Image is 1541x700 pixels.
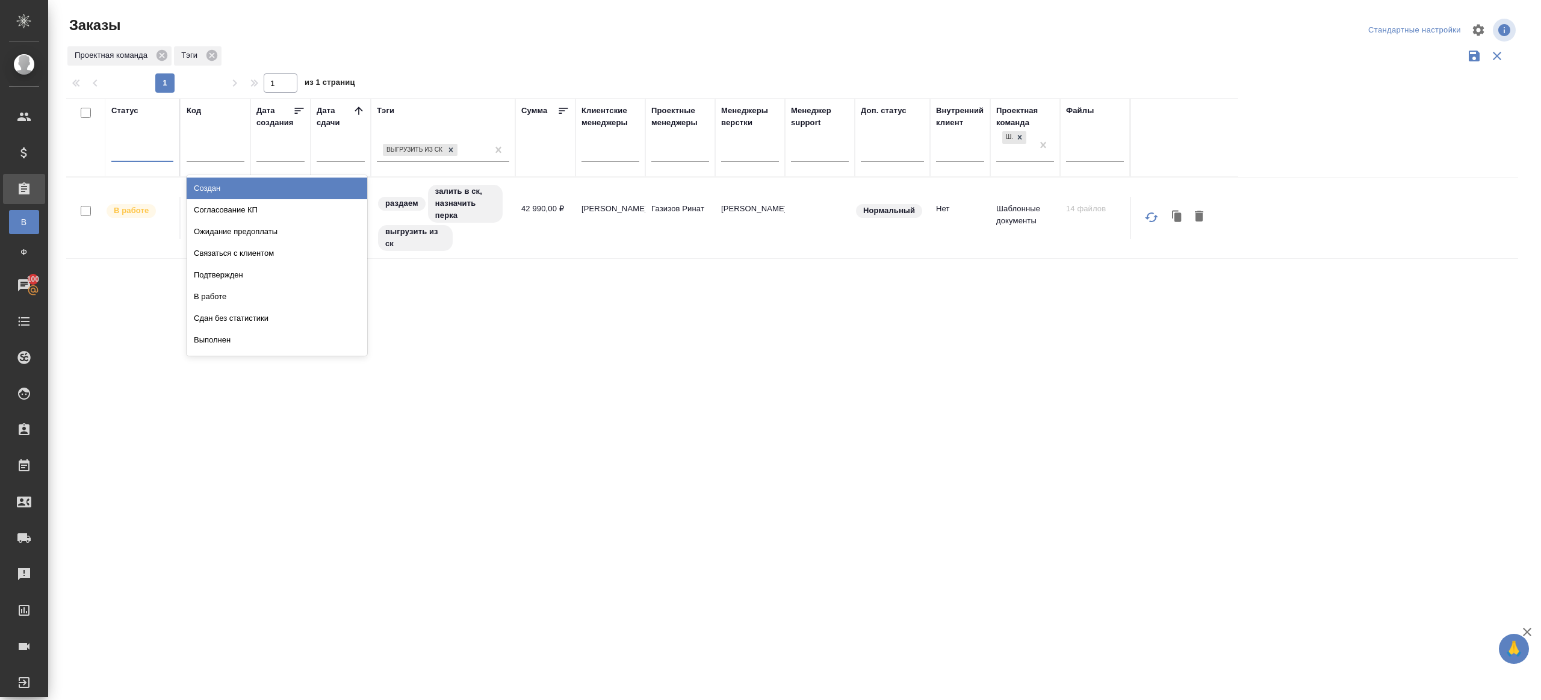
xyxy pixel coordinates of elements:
a: 100 [3,270,45,300]
div: выгрузить из ск [383,144,444,156]
div: Менеджер support [791,105,849,129]
div: Тэги [377,105,394,117]
div: Проектная команда [67,46,172,66]
td: 42 990,00 ₽ [515,197,575,239]
a: Ф [9,240,39,264]
span: из 1 страниц [305,75,355,93]
div: Доп. статус [861,105,907,117]
div: раздаем, залить в ск, назначить перка, выгрузить из ск [377,184,509,252]
div: Подтвержден [187,264,367,286]
button: Удалить [1189,206,1209,229]
span: 🙏 [1504,636,1524,661]
td: [PERSON_NAME] [575,197,645,239]
div: Согласование КП [187,199,367,221]
span: 100 [20,273,47,285]
span: Заказы [66,16,120,35]
span: В [15,216,33,228]
div: Менеджеры верстки [721,105,779,129]
p: 14 файлов [1066,203,1124,215]
p: Нормальный [863,205,915,217]
div: Статус по умолчанию для стандартных заказов [855,203,924,219]
td: Шаблонные документы [990,197,1060,239]
div: Связаться с клиентом [187,243,367,264]
div: Клиентские менеджеры [581,105,639,129]
button: Обновить [1137,203,1166,232]
p: Проектная команда [75,49,152,61]
div: Шаблонные документы [1002,131,1013,144]
p: выгрузить из ск [385,226,445,250]
span: Ф [15,246,33,258]
div: Файлы [1066,105,1094,117]
div: Проектная команда [996,105,1054,129]
div: Дата сдачи [317,105,353,129]
td: Газизов Ринат [645,197,715,239]
span: Настроить таблицу [1464,16,1493,45]
button: Клонировать [1166,206,1189,229]
p: Тэги [181,49,202,61]
button: Сбросить фильтры [1486,45,1508,67]
span: Посмотреть информацию [1493,19,1518,42]
button: Сохранить фильтры [1463,45,1486,67]
p: Нет [936,203,984,215]
button: 🙏 [1499,634,1529,664]
div: Завершен [187,351,367,373]
p: залить в ск, назначить перка [435,185,495,221]
div: Тэги [174,46,222,66]
div: выгрузить из ск [382,143,459,158]
div: Проектные менеджеры [651,105,709,129]
p: [PERSON_NAME] [721,203,779,215]
div: Дата создания [256,105,293,129]
a: В [9,210,39,234]
div: Статус [111,105,138,117]
div: Внутренний клиент [936,105,984,129]
div: Выполнен [187,329,367,351]
p: раздаем [385,197,418,209]
div: Создан [187,178,367,199]
div: split button [1365,21,1464,40]
div: Ожидание предоплаты [187,221,367,243]
p: В работе [114,205,149,217]
div: Шаблонные документы [1001,130,1028,145]
div: Сдан без статистики [187,308,367,329]
div: В работе [187,286,367,308]
div: Код [187,105,201,117]
div: Сумма [521,105,547,117]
